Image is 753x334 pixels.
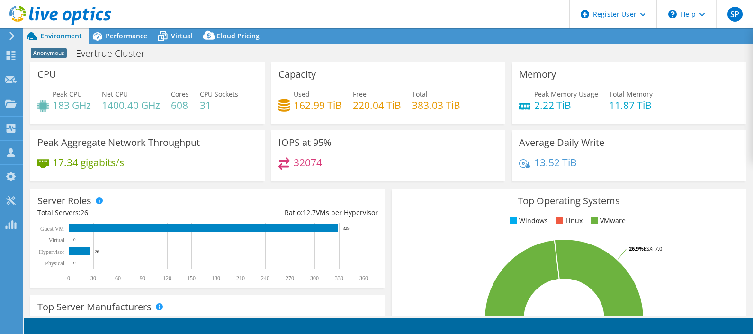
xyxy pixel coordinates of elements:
[40,31,82,40] span: Environment
[727,7,743,22] span: SP
[67,275,70,281] text: 0
[294,90,310,99] span: Used
[95,249,99,254] text: 26
[294,100,342,110] h4: 162.99 TiB
[216,31,260,40] span: Cloud Pricing
[278,137,332,148] h3: IOPS at 95%
[163,275,171,281] text: 120
[519,137,604,148] h3: Average Daily Write
[668,10,677,18] svg: \n
[261,275,269,281] text: 240
[310,275,319,281] text: 300
[207,208,377,218] div: Ratio: VMs per Hypervisor
[519,69,556,80] h3: Memory
[37,69,56,80] h3: CPU
[37,302,152,312] h3: Top Server Manufacturers
[171,90,189,99] span: Cores
[343,226,350,231] text: 329
[236,275,245,281] text: 210
[39,249,64,255] text: Hypervisor
[508,216,548,226] li: Windows
[45,260,64,267] text: Physical
[335,275,343,281] text: 330
[589,216,626,226] li: VMware
[90,275,96,281] text: 30
[40,226,64,232] text: Guest VM
[81,208,88,217] span: 26
[359,275,368,281] text: 360
[53,90,82,99] span: Peak CPU
[353,90,367,99] span: Free
[49,237,65,244] text: Virtual
[72,48,160,59] h1: Evertrue Cluster
[73,237,76,242] text: 0
[37,196,91,206] h3: Server Roles
[37,314,378,324] h4: Total Manufacturers:
[534,157,577,168] h4: 13.52 TiB
[73,261,76,265] text: 0
[412,90,428,99] span: Total
[102,100,160,110] h4: 1400.40 GHz
[140,275,145,281] text: 90
[534,90,598,99] span: Peak Memory Usage
[278,69,316,80] h3: Capacity
[102,90,128,99] span: Net CPU
[53,157,124,168] h4: 17.34 gigabits/s
[609,90,653,99] span: Total Memory
[37,208,207,218] div: Total Servers:
[303,208,316,217] span: 12.7
[294,157,322,168] h4: 32074
[554,216,583,226] li: Linux
[106,31,147,40] span: Performance
[37,137,200,148] h3: Peak Aggregate Network Throughput
[412,100,460,110] h4: 383.03 TiB
[53,100,91,110] h4: 183 GHz
[115,275,121,281] text: 60
[629,245,644,252] tspan: 26.9%
[534,100,598,110] h4: 2.22 TiB
[171,100,189,110] h4: 608
[286,275,294,281] text: 270
[187,275,196,281] text: 150
[353,100,401,110] h4: 220.04 TiB
[31,48,67,58] span: Anonymous
[98,314,102,323] span: 1
[399,196,739,206] h3: Top Operating Systems
[644,245,662,252] tspan: ESXi 7.0
[171,31,193,40] span: Virtual
[200,100,238,110] h4: 31
[212,275,220,281] text: 180
[609,100,653,110] h4: 11.87 TiB
[200,90,238,99] span: CPU Sockets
